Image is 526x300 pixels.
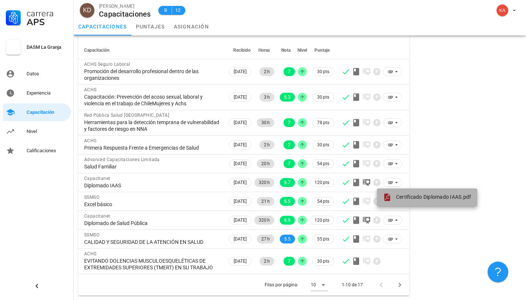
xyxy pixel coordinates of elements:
[175,7,181,14] span: 12
[288,257,290,266] span: 7
[3,65,71,83] a: Datos
[234,235,247,243] span: [DATE]
[84,113,169,118] span: Red Pública Salud [GEOGRAPHIC_DATA]
[74,18,131,35] a: capacitaciones
[84,220,221,226] div: Diplomado de Salud Pública
[27,90,68,96] div: Experiencia
[3,123,71,140] a: Nivel
[234,68,247,76] span: [DATE]
[27,18,68,27] div: APS
[80,3,94,18] div: avatar
[84,93,221,107] div: Capacitación: Prevención del acoso sexual, laboral y violencia en el trabajo de ChileMujeres y Achs
[234,93,247,101] span: [DATE]
[314,217,329,224] span: 120 pts
[281,48,290,53] span: Nota
[27,109,68,115] div: Capacitación
[261,197,270,206] span: 21 h
[233,48,251,53] span: Recibido
[84,87,97,92] span: ACHS
[234,160,247,168] span: [DATE]
[84,48,110,53] span: Capacitación
[84,163,221,170] div: Salud Familiar
[317,93,329,101] span: 30 pts
[284,235,290,243] span: 5.5
[84,258,221,271] div: EVITANDO DOLENCIAS MUSCULOESQUELÉTICAS DE EXTREMIDADES SUPERIORES (TMERT) EN SU TRABAJO
[84,119,221,132] div: Herramientas para la detección temprana de vulnerabilidad y factores de riesgo en NNA
[84,214,110,219] span: Capacitanet
[3,142,71,160] a: Calificaciones
[264,67,270,76] span: 2 h
[317,198,329,205] span: 54 pts
[264,140,270,149] span: 2 h
[317,235,329,243] span: 55 pts
[261,118,270,127] span: 30 h
[261,235,270,243] span: 27 h
[84,182,221,189] div: Diplomado IAAS
[3,84,71,102] a: Experiencia
[314,48,330,53] span: Puntaje
[284,197,290,206] span: 6.5
[317,141,329,149] span: 30 pts
[27,44,68,50] div: DASM La Granja
[393,278,406,292] button: Página siguiente
[99,3,151,10] div: [PERSON_NAME]
[169,18,214,35] a: asignación
[131,18,169,35] a: puntajes
[261,159,270,168] span: 20 h
[234,178,247,187] span: [DATE]
[308,41,336,59] th: Puntaje
[288,140,290,149] span: 7
[84,251,97,256] span: ACHS
[284,216,290,225] span: 6.9
[84,62,130,67] span: ACHS Seguro Laboral
[84,201,221,208] div: Excel básico
[84,144,221,151] div: Primera Respuesta Frente a Emergencias de Salud
[259,178,270,187] span: 320 h
[234,216,247,224] span: [DATE]
[342,282,363,288] div: 1-10 de 17
[78,41,227,59] th: Capacitación
[84,176,110,181] span: Capacitanet
[234,119,247,127] span: [DATE]
[288,159,290,168] span: 7
[264,93,270,102] span: 3 h
[83,3,91,18] span: KD
[259,216,270,225] span: 320 h
[496,4,508,16] div: avatar
[27,148,68,154] div: Calificaciones
[84,157,160,162] span: Advanced Capacitaciones Limitada
[234,257,247,265] span: [DATE]
[265,274,328,296] div: Filas por página:
[317,68,329,75] span: 30 pts
[234,141,247,149] span: [DATE]
[84,232,99,238] span: SSMSO
[288,118,290,127] span: 7
[288,67,290,76] span: 7
[27,9,68,18] div: Carrera
[84,68,221,81] div: Promoción del desarrollo profesional dentro de las organizaciones
[317,258,329,265] span: 30 pts
[163,7,169,14] span: B
[317,160,329,167] span: 54 pts
[311,282,316,288] div: 10
[298,48,307,53] span: Nivel
[311,279,328,291] div: 10Filas por página:
[3,103,71,121] a: Capacitación
[284,93,290,102] span: 6.3
[264,257,270,266] span: 2 h
[276,41,296,59] th: Nota
[258,48,270,53] span: Horas
[396,194,471,200] span: Certificado Diplomado IAAS.pdf
[296,41,308,59] th: Nivel
[84,239,221,245] div: CALIDAD Y SEGURIDAD DE LA ATENCIÓN EN SALUD
[317,119,329,126] span: 78 pts
[284,178,290,187] span: 6.7
[84,138,97,143] span: ACHS
[227,41,253,59] th: Recibido
[253,41,276,59] th: Horas
[27,71,68,77] div: Datos
[99,10,151,18] div: Capacitaciones
[84,195,99,200] span: SSMSO
[314,179,329,186] span: 120 pts
[27,129,68,134] div: Nivel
